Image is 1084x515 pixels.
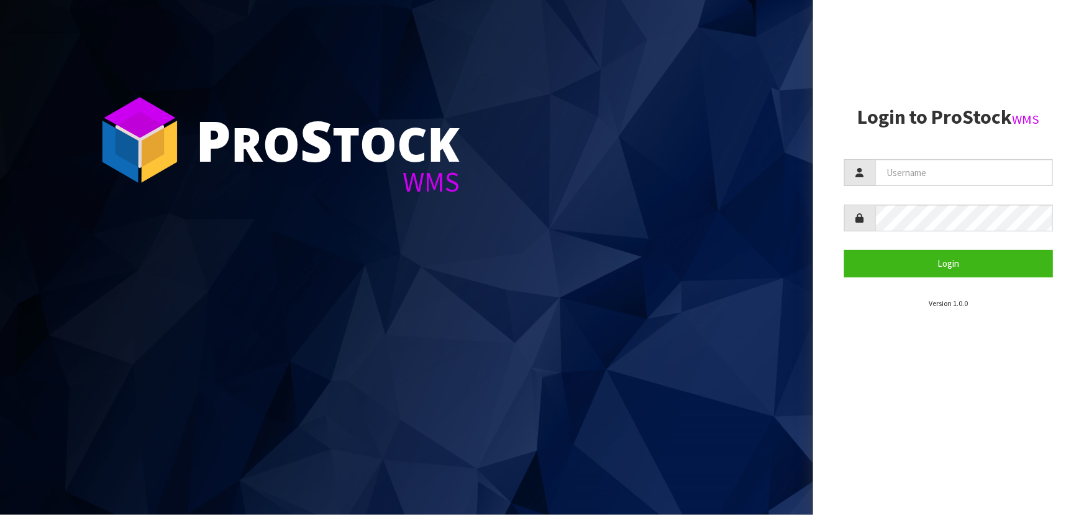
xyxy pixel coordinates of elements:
span: S [300,102,332,178]
small: WMS [1013,111,1040,128]
button: Login [844,250,1053,277]
div: ro tock [196,112,460,168]
div: WMS [196,168,460,196]
small: Version 1.0.0 [929,299,968,308]
span: P [196,102,231,178]
h2: Login to ProStock [844,106,1053,128]
input: Username [875,159,1053,186]
img: ProStock Cube [93,93,186,187]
